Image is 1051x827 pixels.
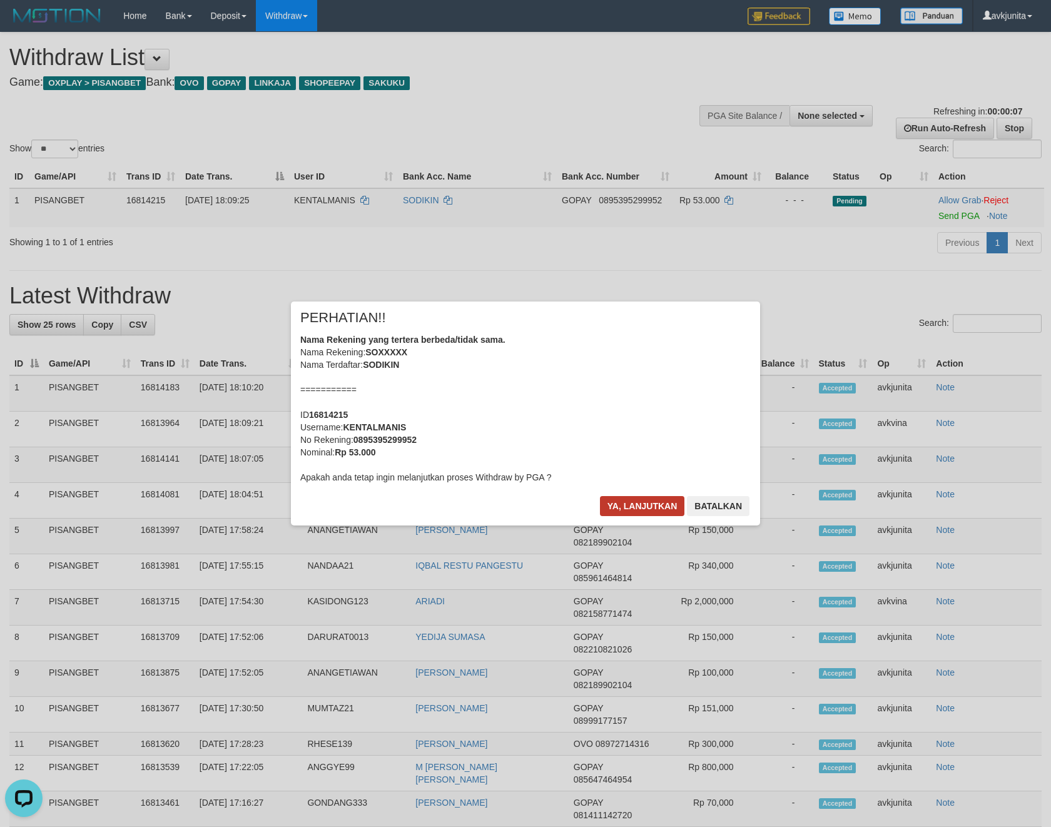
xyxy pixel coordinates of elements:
b: 0895395299952 [353,435,417,445]
button: Batalkan [687,496,749,516]
button: Ya, lanjutkan [600,496,685,516]
b: Rp 53.000 [335,447,375,457]
b: 16814215 [309,410,348,420]
b: SODIKIN [363,360,399,370]
b: SOXXXXX [365,347,407,357]
button: Open LiveChat chat widget [5,5,43,43]
div: Nama Rekening: Nama Terdaftar: =========== ID Username: No Rekening: Nominal: Apakah anda tetap i... [300,333,751,484]
b: Nama Rekening yang tertera berbeda/tidak sama. [300,335,505,345]
b: KENTALMANIS [343,422,406,432]
span: PERHATIAN!! [300,312,386,324]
